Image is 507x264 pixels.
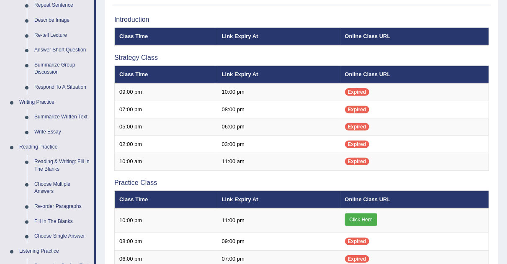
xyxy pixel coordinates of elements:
[31,43,94,58] a: Answer Short Question
[115,101,217,118] td: 07:00 pm
[115,136,217,153] td: 02:00 pm
[217,66,340,83] th: Link Expiry At
[340,28,489,45] th: Online Class URL
[31,80,94,95] a: Respond To A Situation
[31,229,94,244] a: Choose Single Answer
[345,255,369,263] span: Expired
[15,140,94,155] a: Reading Practice
[217,101,340,118] td: 08:00 pm
[340,191,489,208] th: Online Class URL
[31,125,94,140] a: Write Essay
[115,28,217,45] th: Class Time
[217,28,340,45] th: Link Expiry At
[217,136,340,153] td: 03:00 pm
[31,214,94,229] a: Fill In The Blanks
[217,208,340,233] td: 11:00 pm
[115,66,217,83] th: Class Time
[115,233,217,251] td: 08:00 pm
[31,28,94,43] a: Re-tell Lecture
[345,123,369,131] span: Expired
[15,95,94,110] a: Writing Practice
[345,88,369,96] span: Expired
[115,83,217,101] td: 09:00 pm
[217,191,340,208] th: Link Expiry At
[217,153,340,171] td: 11:00 am
[31,154,94,177] a: Reading & Writing: Fill In The Blanks
[115,191,217,208] th: Class Time
[15,244,94,259] a: Listening Practice
[115,208,217,233] td: 10:00 pm
[31,177,94,199] a: Choose Multiple Answers
[115,118,217,136] td: 05:00 pm
[345,158,369,165] span: Expired
[345,213,377,226] a: Click Here
[115,153,217,171] td: 10:00 am
[31,58,94,80] a: Summarize Group Discussion
[217,233,340,251] td: 09:00 pm
[114,179,489,187] h3: Practice Class
[114,16,489,23] h3: Introduction
[217,83,340,101] td: 10:00 pm
[114,54,489,62] h3: Strategy Class
[217,118,340,136] td: 06:00 pm
[340,66,489,83] th: Online Class URL
[345,106,369,113] span: Expired
[345,141,369,148] span: Expired
[31,13,94,28] a: Describe Image
[31,199,94,214] a: Re-order Paragraphs
[345,238,369,245] span: Expired
[31,110,94,125] a: Summarize Written Text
